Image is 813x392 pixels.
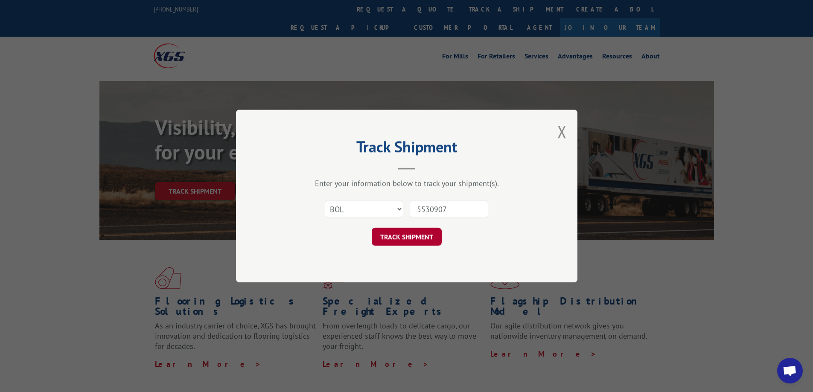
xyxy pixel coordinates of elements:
h2: Track Shipment [279,141,535,157]
button: TRACK SHIPMENT [372,228,442,246]
input: Number(s) [410,200,488,218]
div: Open chat [777,358,803,383]
div: Enter your information below to track your shipment(s). [279,178,535,188]
button: Close modal [557,120,567,143]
